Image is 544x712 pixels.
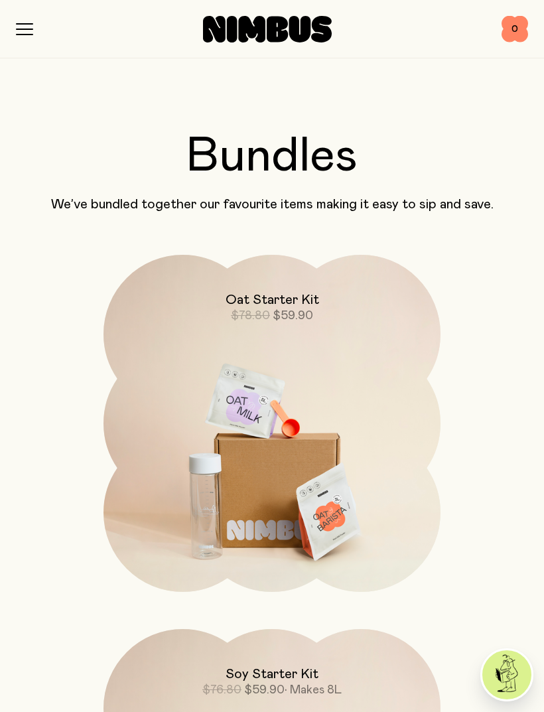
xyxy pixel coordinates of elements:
[231,310,270,322] span: $78.80
[103,255,441,592] a: Oat Starter Kit$78.80$59.90
[273,310,313,322] span: $59.90
[285,684,342,696] span: • Makes 8L
[502,16,528,42] button: 0
[226,666,318,682] h2: Soy Starter Kit
[202,684,241,696] span: $76.80
[16,133,528,180] h2: Bundles
[244,684,285,696] span: $59.90
[226,292,319,308] h2: Oat Starter Kit
[482,650,531,699] img: agent
[16,196,528,212] p: We’ve bundled together our favourite items making it easy to sip and save.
